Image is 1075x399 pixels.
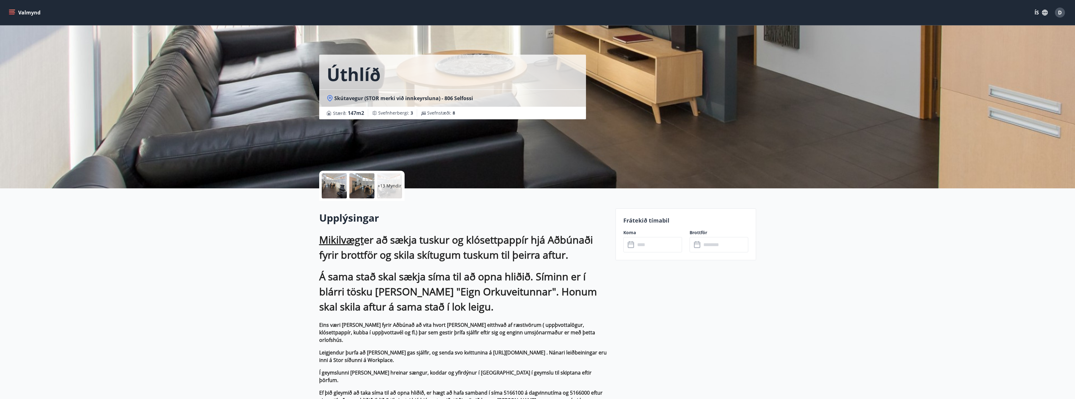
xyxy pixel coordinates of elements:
[319,321,595,343] strong: Eins væri [PERSON_NAME] fyrir Aðbúnað að vita hvort [PERSON_NAME] eitthvað af ræstivörum ( uppþvo...
[319,369,592,384] strong: Í geymslunni [PERSON_NAME] hreinar sængur, koddar og yfirdýnur í [GEOGRAPHIC_DATA] í geymslu til ...
[1052,5,1067,20] button: D
[319,349,607,364] strong: Leigjendur þurfa að [PERSON_NAME] gas sjálfir, og senda svo kvittunina á [URL][DOMAIN_NAME] . Nán...
[1031,7,1051,18] button: ÍS
[378,183,401,189] p: +13 Myndir
[348,110,364,116] span: 147 m2
[411,110,413,116] span: 3
[319,211,608,225] h2: Upplýsingar
[690,229,748,236] label: Brottför
[319,270,597,313] strong: Á sama stað skal sækja síma til að opna hliðið. Síminn er í blárri tösku [PERSON_NAME] "Eign Orku...
[319,233,593,262] strong: er að sækja tuskur og klósettpappír hjá Aðbúnaði fyrir brottför og skila skítugum tuskum til þeir...
[623,216,748,224] p: Frátekið tímabil
[333,109,364,117] span: Stærð :
[453,110,455,116] span: 8
[334,95,473,102] span: Skútavegur (STOR merki við innkeyrsluna) - 806 Selfossi
[623,229,682,236] label: Koma
[327,62,381,86] h1: Úthlíð
[378,110,413,116] span: Svefnherbergi :
[8,7,43,18] button: menu
[319,233,364,246] ins: Mikilvægt
[1058,9,1062,16] span: D
[427,110,455,116] span: Svefnstæði :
